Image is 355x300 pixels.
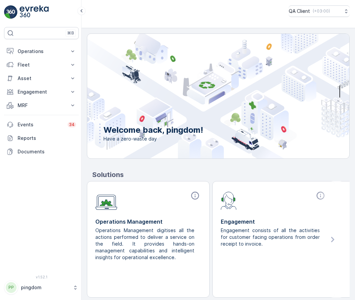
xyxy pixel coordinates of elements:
p: Fleet [18,61,65,68]
button: Fleet [4,58,79,72]
img: module-icon [221,191,237,210]
p: Documents [18,148,76,155]
p: Engagement consists of all the activities for customer facing operations from order receipt to in... [221,227,321,247]
p: MRF [18,102,65,109]
button: PPpingdom [4,280,79,295]
img: module-icon [95,191,117,210]
p: Events [18,121,64,128]
p: Welcome back, pingdom! [103,125,203,135]
p: Solutions [92,170,350,180]
p: Engagement [18,89,65,95]
div: PP [6,282,17,293]
span: Have a zero-waste day [103,135,203,142]
p: Operations Management digitises all the actions performed to deliver a service on the field. It p... [95,227,196,261]
button: Operations [4,45,79,58]
p: pingdom [21,284,69,291]
p: Operations [18,48,65,55]
p: Operations Management [95,218,201,226]
a: Documents [4,145,79,158]
p: Engagement [221,218,327,226]
button: Engagement [4,85,79,99]
a: Events34 [4,118,79,131]
p: Reports [18,135,76,142]
img: logo_light-DOdMpM7g.png [20,5,49,19]
span: v 1.52.1 [4,275,79,279]
button: Asset [4,72,79,85]
p: QA Client [289,8,310,15]
button: MRF [4,99,79,112]
p: Asset [18,75,65,82]
a: Reports [4,131,79,145]
img: city illustration [57,34,349,158]
button: QA Client(+03:00) [289,5,350,17]
p: ( +03:00 ) [313,8,330,14]
img: logo [4,5,18,19]
p: ⌘B [67,30,74,36]
p: 34 [69,122,75,127]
